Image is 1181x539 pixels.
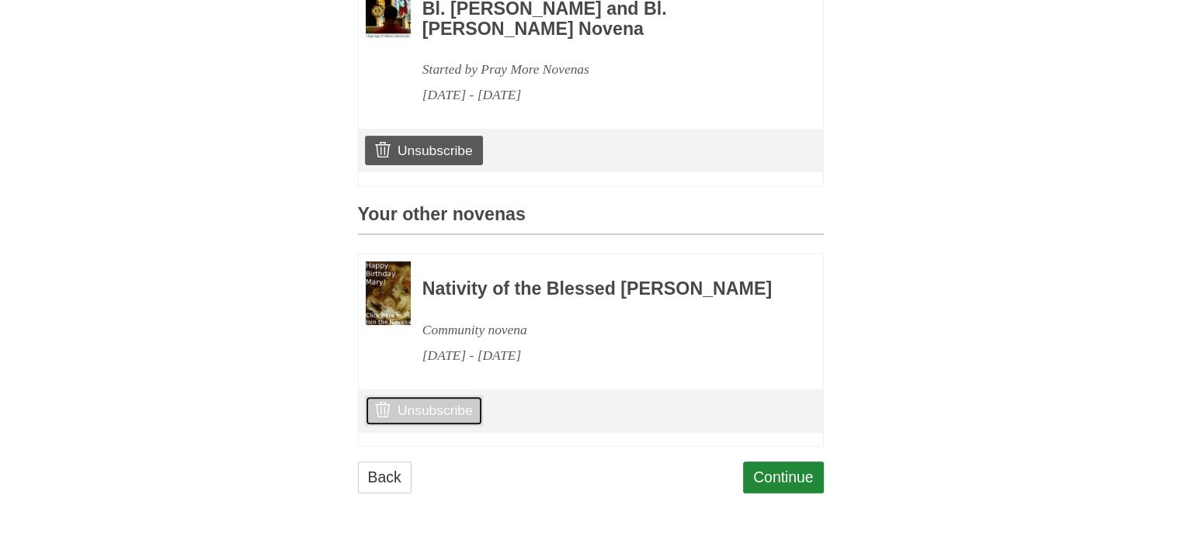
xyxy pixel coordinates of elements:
a: Unsubscribe [365,396,482,425]
div: [DATE] - [DATE] [422,82,781,108]
div: Community novena [422,317,781,343]
div: Started by Pray More Novenas [422,57,781,82]
h3: Your other novenas [358,205,824,235]
img: Novena image [366,261,411,325]
h3: Nativity of the Blessed [PERSON_NAME] [422,279,781,299]
div: [DATE] - [DATE] [422,343,781,368]
a: Back [358,461,412,493]
a: Unsubscribe [365,136,482,165]
a: Continue [743,461,824,493]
